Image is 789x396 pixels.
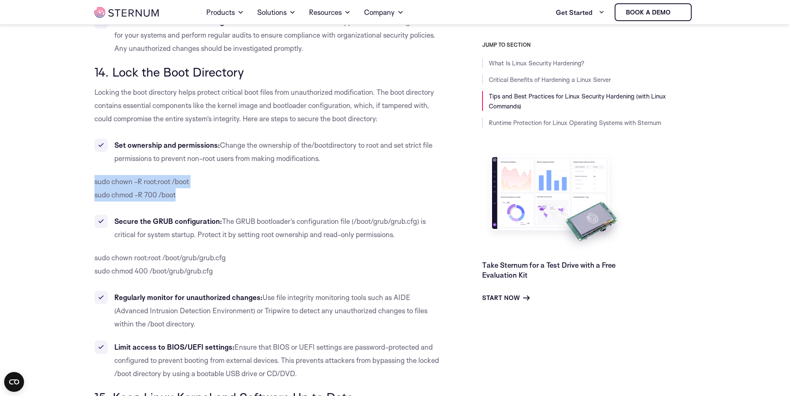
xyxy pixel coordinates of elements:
a: Products [206,1,244,24]
img: sternum iot [94,7,159,18]
span: Change the ownership of the [220,141,311,149]
a: Tips and Best Practices for Linux Security Hardening (with Linux Commands) [489,92,666,110]
a: Book a demo [615,3,692,21]
span: /boot/grub/grub.cfg [354,217,417,226]
span: 14. Lock the Boot Directory [94,64,244,79]
span: Use file integrity monitoring tools such as AIDE (Advanced Intrusion Detection Environment) or Tr... [114,293,427,328]
b: Secure the GRUB configuration: [114,217,222,226]
span: /boot [311,141,328,149]
a: What Is Linux Security Hardening? [489,59,584,67]
a: Company [364,1,404,24]
a: Critical Benefits of Hardening a Linux Server [489,76,611,84]
span: sudo chmod -R 700 /boot [94,190,176,199]
span: ) is critical for system startup. Protect it by setting root ownership and read-only permissions. [114,217,426,239]
b: Limit access to BIOS/UEFI settings: [114,343,234,351]
span: directory to root and set strict file permissions to prevent non-root users from making modificat... [114,141,432,163]
a: Runtime Protection for Linux Operating Systems with Sternum [489,119,661,127]
a: Solutions [257,1,296,24]
span: sudo chown -R root:root /boot [94,177,189,186]
button: Open CMP widget [4,372,24,392]
a: Start Now [482,293,530,303]
b: Set ownership and permissions: [114,141,220,149]
span: Maintain documentation of approved BIOS configurations for your systems and perform regular audit... [114,17,436,53]
span: sudo chown root:root /boot/grub/grub.cfg [94,253,226,262]
span: The GRUB bootloader’s configuration file ( [222,217,354,226]
h3: JUMP TO SECTION [482,41,695,48]
a: Resources [309,1,351,24]
img: Take Sternum for a Test Drive with a Free Evaluation Kit [482,151,627,254]
img: sternum iot [674,9,680,16]
a: Take Sternum for a Test Drive with a Free Evaluation Kit [482,261,615,279]
span: Locking the boot directory helps protect critical boot files from unauthorized modification. The ... [94,88,434,123]
span: sudo chmod 400 /boot/grub/grub.cfg [94,266,213,275]
a: Get Started [556,4,605,21]
b: Regularly monitor for unauthorized changes: [114,293,263,302]
span: Ensure that BIOS or UEFI settings are password-protected and configured to prevent booting from e... [114,343,439,378]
